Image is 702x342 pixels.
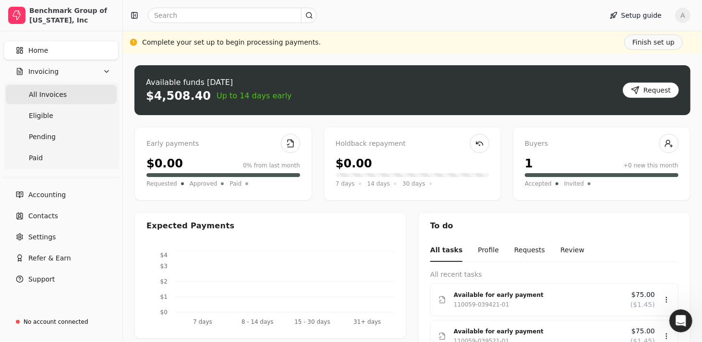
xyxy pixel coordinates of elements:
a: Eligible [6,106,117,125]
tspan: $1 [160,294,168,300]
span: Invited [564,179,584,189]
button: Support [4,270,119,289]
button: All tasks [430,239,462,262]
a: Paid [6,148,117,167]
span: Support [28,274,55,284]
span: ($1.45) [630,300,655,310]
div: To do [419,212,690,239]
div: Early payments [146,139,300,149]
div: 1 [525,155,533,172]
div: All recent tasks [430,270,678,280]
span: Paid [29,153,43,163]
div: $4,508.40 [146,88,211,104]
div: Buyers [525,139,678,149]
span: Paid [230,179,242,189]
div: Benchmark Group of [US_STATE], Inc [29,6,114,25]
span: Requested [146,179,177,189]
a: Pending [6,127,117,146]
tspan: 8 - 14 days [242,318,274,325]
span: Accounting [28,190,66,200]
span: All Invoices [29,90,67,100]
span: Eligible [29,111,53,121]
div: No account connected [24,318,88,326]
tspan: $3 [160,263,168,270]
span: Invoicing [28,67,59,77]
div: $0.00 [146,155,183,172]
a: All Invoices [6,85,117,104]
div: Available for early payment [454,327,623,336]
a: Contacts [4,206,119,225]
span: $75.00 [631,326,655,336]
div: 110059-039421-01 [454,300,509,309]
span: Contacts [28,211,58,221]
button: Requests [514,239,545,262]
button: Request [623,83,679,98]
span: Refer & Earn [28,253,71,263]
tspan: $4 [160,252,168,259]
span: Approved [190,179,218,189]
span: Settings [28,232,56,242]
a: No account connected [4,313,119,330]
span: 7 days [336,179,355,189]
div: 0% from last month [243,161,300,170]
a: Home [4,41,119,60]
span: Up to 14 days early [217,90,292,102]
input: Search [148,8,317,23]
span: Pending [29,132,56,142]
tspan: 15 - 30 days [294,318,330,325]
div: +0 new this month [623,161,678,170]
tspan: $2 [160,278,168,285]
div: Expected Payments [146,220,234,232]
button: Invoicing [4,62,119,81]
tspan: 31+ days [353,318,381,325]
span: 14 days [367,179,390,189]
span: $75.00 [631,290,655,300]
div: Holdback repayment [336,139,489,149]
tspan: $0 [160,309,168,316]
div: $0.00 [336,155,372,172]
a: Settings [4,227,119,247]
button: Profile [478,239,499,262]
div: Available funds [DATE] [146,77,292,88]
span: Home [28,46,48,56]
div: Available for early payment [454,290,623,300]
button: A [675,8,690,23]
div: Complete your set up to begin processing payments. [142,37,321,47]
iframe: Intercom live chat [669,309,692,332]
button: Refer & Earn [4,248,119,268]
tspan: 7 days [193,318,212,325]
button: Finish set up [624,35,683,50]
button: Review [560,239,584,262]
span: 30 days [402,179,425,189]
a: Accounting [4,185,119,204]
button: Setup guide [602,8,669,23]
span: Accepted [525,179,552,189]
